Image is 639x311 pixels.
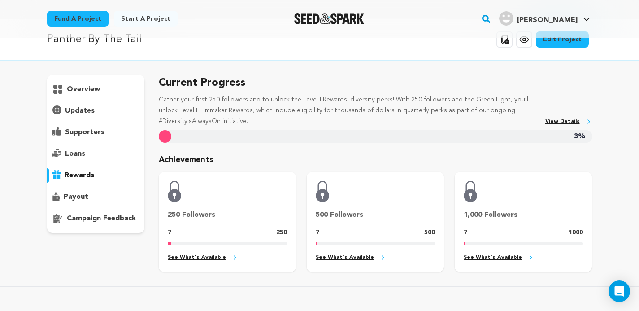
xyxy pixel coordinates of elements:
p: Gather your first 250 followers and to unlock the Level I Rewards: diversity perks! With 250 foll... [159,95,538,127]
a: Start a project [114,11,178,27]
a: View Details [545,117,592,127]
p: supporters [65,127,104,138]
p: loans [65,149,85,159]
a: See What's Available [464,253,583,263]
p: overview [67,84,100,95]
div: Claire J.'s Profile [499,11,578,26]
button: campaign feedback [47,211,145,226]
a: Claire J.'s Profile [497,9,592,26]
p: rewards [65,170,94,181]
h5: Current Progress [159,75,592,91]
span: 3% [574,130,585,143]
button: overview [47,82,145,96]
button: supporters [47,125,145,140]
p: 500 [424,228,435,238]
button: loans [47,147,145,161]
div: Open Intercom Messenger [609,280,630,302]
p: 7 [464,228,467,238]
p: payout [64,192,88,202]
a: Fund a project [47,11,109,27]
span: Claire J.'s Profile [497,9,592,28]
a: Seed&Spark Homepage [294,13,365,24]
p: campaign feedback [67,213,136,224]
a: See What's Available [316,253,435,263]
button: rewards [47,168,145,183]
span: [PERSON_NAME] [517,17,578,24]
a: See What's Available [168,253,287,263]
button: updates [47,104,145,118]
p: 1,000 Followers [464,210,583,220]
p: updates [65,105,95,116]
p: 250 Followers [168,210,287,220]
p: 7 [316,228,319,238]
button: payout [47,190,145,204]
p: 500 Followers [316,210,435,220]
p: 1000 [569,228,583,238]
p: 7 [168,228,171,238]
img: Seed&Spark Logo Dark Mode [294,13,365,24]
p: Achievements [159,153,592,166]
p: 250 [276,228,287,238]
p: Panther By The Tail [47,31,142,48]
a: Edit Project [536,31,589,48]
img: user.png [499,11,513,26]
